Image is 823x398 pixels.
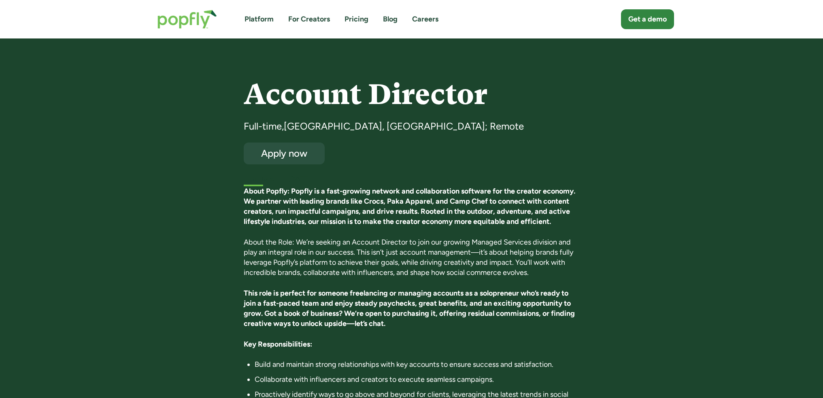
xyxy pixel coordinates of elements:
[149,2,225,37] a: home
[244,289,575,328] strong: This role is perfect for someone freelancing or managing accounts as a solopreneur who’s ready to...
[621,9,674,29] a: Get a demo
[412,14,438,24] a: Careers
[244,143,325,164] a: Apply now
[255,375,579,385] li: Collaborate with influencers and creators to execute seamless campaigns.
[244,187,575,226] strong: About Popfly: Popfly is a fast-growing network and collaboration software for the creator economy...
[282,120,284,133] div: ,
[244,237,579,278] p: About the Role: We’re seeking an Account Director to join our growing Managed Services division a...
[284,120,524,133] div: [GEOGRAPHIC_DATA], [GEOGRAPHIC_DATA]; Remote
[288,174,579,184] div: [DATE]
[251,148,317,158] div: Apply now
[288,14,330,24] a: For Creators
[244,340,312,349] strong: Key Responsibilities:
[255,360,579,370] li: Build and maintain strong relationships with key accounts to ensure success and satisfaction.
[244,120,282,133] div: Full-time
[245,14,274,24] a: Platform
[628,14,667,24] div: Get a demo
[383,14,398,24] a: Blog
[244,79,579,110] h4: Account Director
[244,174,281,184] h5: First listed:
[345,14,368,24] a: Pricing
